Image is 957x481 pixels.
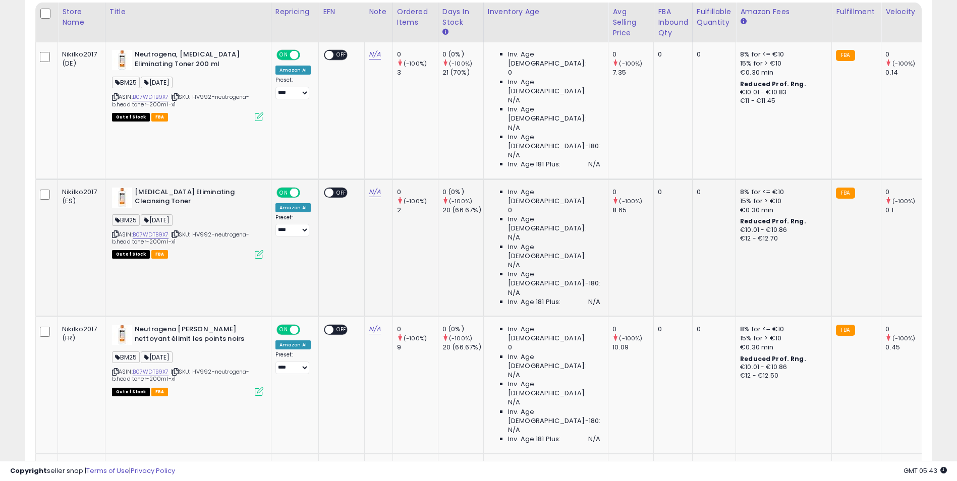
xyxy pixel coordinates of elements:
span: | SKU: HV992-neutrogena-b.head toner-200ml-x1 [112,93,250,108]
span: Inv. Age 181 Plus: [508,297,561,307]
b: Reduced Prof. Rng. [740,354,806,363]
div: 0 [697,188,728,197]
div: Amazon AI [275,340,311,349]
small: FBA [836,50,855,61]
span: Inv. Age [DEMOGRAPHIC_DATA]: [508,78,600,96]
div: EFN [323,7,360,17]
small: (-100%) [892,197,916,205]
a: Terms of Use [86,466,129,475]
span: OFF [333,188,350,197]
strong: Copyright [10,466,47,475]
span: [DATE] [141,351,173,363]
div: 20 (66.67%) [442,343,483,352]
span: [DATE] [141,214,173,226]
div: Amazon Fees [740,7,827,17]
div: 0 [612,188,653,197]
a: N/A [369,49,381,59]
div: €10.01 - €10.86 [740,363,824,372]
div: 0 [885,325,926,334]
span: Inv. Age [DEMOGRAPHIC_DATA]: [508,215,600,233]
span: Inv. Age [DEMOGRAPHIC_DATA]: [508,325,600,343]
div: 0 [885,188,926,197]
span: N/A [508,371,520,380]
span: | SKU: HV992-neutrogena-b.head toner-200ml-x1 [112,230,250,246]
div: Fulfillable Quantity [697,7,731,28]
div: Ordered Items [397,7,434,28]
div: 8.65 [612,206,653,215]
span: N/A [508,124,520,133]
div: Preset: [275,214,311,237]
span: OFF [298,51,314,59]
div: 0 [612,50,653,59]
div: FBA inbound Qty [658,7,688,38]
div: 8% for <= €10 [740,188,824,197]
div: Amazon AI [275,66,311,75]
span: N/A [508,151,520,160]
div: 9 [397,343,438,352]
small: FBA [836,325,855,336]
div: €0.30 min [740,68,824,77]
span: N/A [508,96,520,105]
span: All listings that are currently out of stock and unavailable for purchase on Amazon [112,388,150,396]
span: 0 [508,343,512,352]
div: ASIN: [112,50,263,120]
small: (-100%) [449,334,472,342]
span: 2025-08-11 05:43 GMT [904,466,947,475]
small: (-100%) [404,197,427,205]
a: Privacy Policy [131,466,175,475]
div: 21 (70%) [442,68,483,77]
div: 20 (66.67%) [442,206,483,215]
span: ON [277,326,290,334]
span: Inv. Age 181 Plus: [508,160,561,169]
div: Preset: [275,77,311,99]
div: 0 [658,188,685,197]
span: BM25 [112,77,140,88]
div: 8% for <= €10 [740,50,824,59]
div: 0 [397,325,438,334]
div: 0 [397,188,438,197]
span: Inv. Age [DEMOGRAPHIC_DATA]: [508,105,600,123]
span: Inv. Age [DEMOGRAPHIC_DATA]: [508,50,600,68]
div: Note [369,7,388,17]
span: ON [277,188,290,197]
span: OFF [298,188,314,197]
div: Nikilko2017 (DE) [62,50,97,68]
div: 10.09 [612,343,653,352]
div: Nikilko2017 (FR) [62,325,97,343]
div: 0 [697,50,728,59]
small: (-100%) [449,197,472,205]
div: €12 - €12.50 [740,372,824,380]
small: (-100%) [892,334,916,342]
div: 0 (0%) [442,188,483,197]
span: BM25 [112,351,140,363]
b: Neutrogena, [MEDICAL_DATA] Eliminating Toner 200 ml [135,50,257,71]
span: 0 [508,68,512,77]
div: 15% for > €10 [740,197,824,206]
div: 0 [658,50,685,59]
small: (-100%) [449,59,472,68]
div: 3 [397,68,438,77]
a: N/A [369,324,381,334]
div: €0.30 min [740,206,824,215]
img: 31DfmDK-OtL._SL40_.jpg [112,325,132,345]
span: All listings that are currently out of stock and unavailable for purchase on Amazon [112,250,150,259]
b: Neutrogena [PERSON_NAME] nettoyant élimit les points noirs [135,325,257,346]
span: OFF [298,326,314,334]
div: €0.30 min [740,343,824,352]
a: B07WDTB9X7 [133,93,169,101]
b: Reduced Prof. Rng. [740,80,806,88]
b: Reduced Prof. Rng. [740,217,806,225]
div: Avg Selling Price [612,7,649,38]
span: N/A [508,288,520,297]
small: (-100%) [619,197,642,205]
div: Days In Stock [442,7,479,28]
div: 0.1 [885,206,926,215]
small: (-100%) [404,334,427,342]
div: seller snap | | [10,466,175,476]
div: 0 [885,50,926,59]
span: N/A [588,160,600,169]
a: N/A [369,187,381,197]
b: [MEDICAL_DATA] Eliminating Cleansing Toner [135,188,257,209]
span: | SKU: HV992-neutrogena-b.head toner-200ml-x1 [112,368,250,383]
div: Title [109,7,267,17]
